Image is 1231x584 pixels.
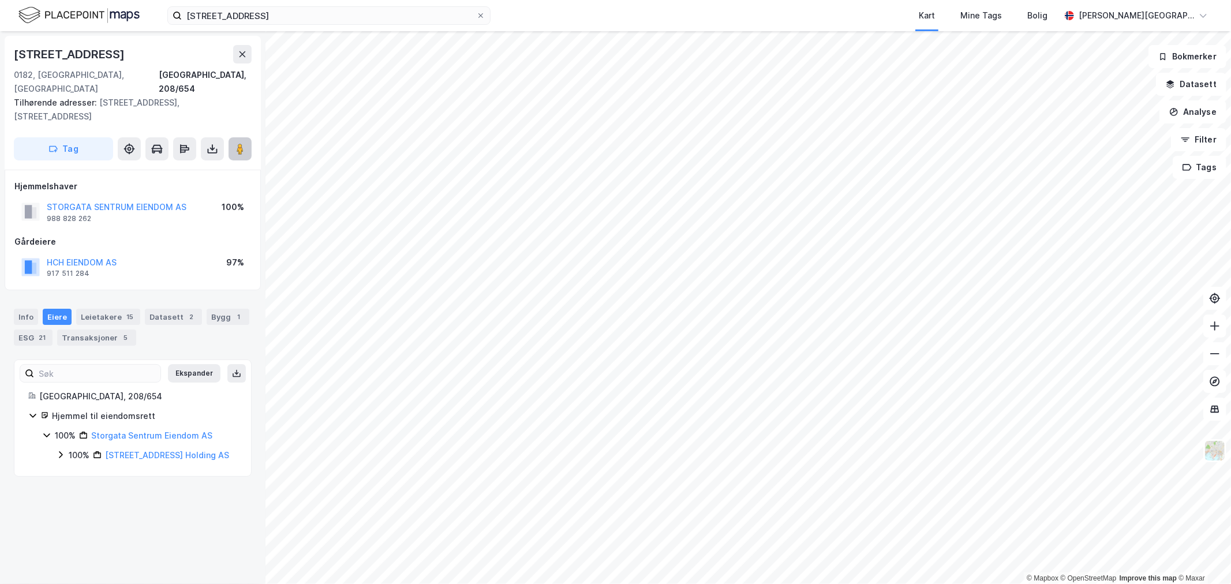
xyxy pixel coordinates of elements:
[39,390,237,403] div: [GEOGRAPHIC_DATA], 208/654
[52,409,237,423] div: Hjemmel til eiendomsrett
[1027,574,1058,582] a: Mapbox
[14,309,38,325] div: Info
[14,68,159,96] div: 0182, [GEOGRAPHIC_DATA], [GEOGRAPHIC_DATA]
[1079,9,1194,23] div: [PERSON_NAME][GEOGRAPHIC_DATA]
[14,137,113,160] button: Tag
[1148,45,1226,68] button: Bokmerker
[14,179,251,193] div: Hjemmelshaver
[105,450,229,460] a: [STREET_ADDRESS] Holding AS
[182,7,476,24] input: Søk på adresse, matrikkel, gårdeiere, leietakere eller personer
[57,330,136,346] div: Transaksjoner
[76,309,140,325] div: Leietakere
[1120,574,1177,582] a: Improve this map
[47,214,91,223] div: 988 828 262
[69,448,89,462] div: 100%
[168,364,220,383] button: Ekspander
[145,309,202,325] div: Datasett
[233,311,245,323] div: 1
[36,332,48,343] div: 21
[222,200,244,214] div: 100%
[1173,529,1231,584] iframe: Chat Widget
[1027,9,1047,23] div: Bolig
[43,309,72,325] div: Eiere
[960,9,1002,23] div: Mine Tags
[159,68,252,96] div: [GEOGRAPHIC_DATA], 208/654
[91,430,212,440] a: Storgata Sentrum Eiendom AS
[124,311,136,323] div: 15
[14,96,242,123] div: [STREET_ADDRESS], [STREET_ADDRESS]
[120,332,132,343] div: 5
[1061,574,1117,582] a: OpenStreetMap
[18,5,140,25] img: logo.f888ab2527a4732fd821a326f86c7f29.svg
[207,309,249,325] div: Bygg
[919,9,935,23] div: Kart
[226,256,244,269] div: 97%
[14,235,251,249] div: Gårdeiere
[1171,128,1226,151] button: Filter
[186,311,197,323] div: 2
[47,269,89,278] div: 917 511 284
[1173,156,1226,179] button: Tags
[55,429,76,443] div: 100%
[14,98,99,107] span: Tilhørende adresser:
[1204,440,1226,462] img: Z
[14,45,127,63] div: [STREET_ADDRESS]
[34,365,160,382] input: Søk
[1156,73,1226,96] button: Datasett
[14,330,53,346] div: ESG
[1159,100,1226,123] button: Analyse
